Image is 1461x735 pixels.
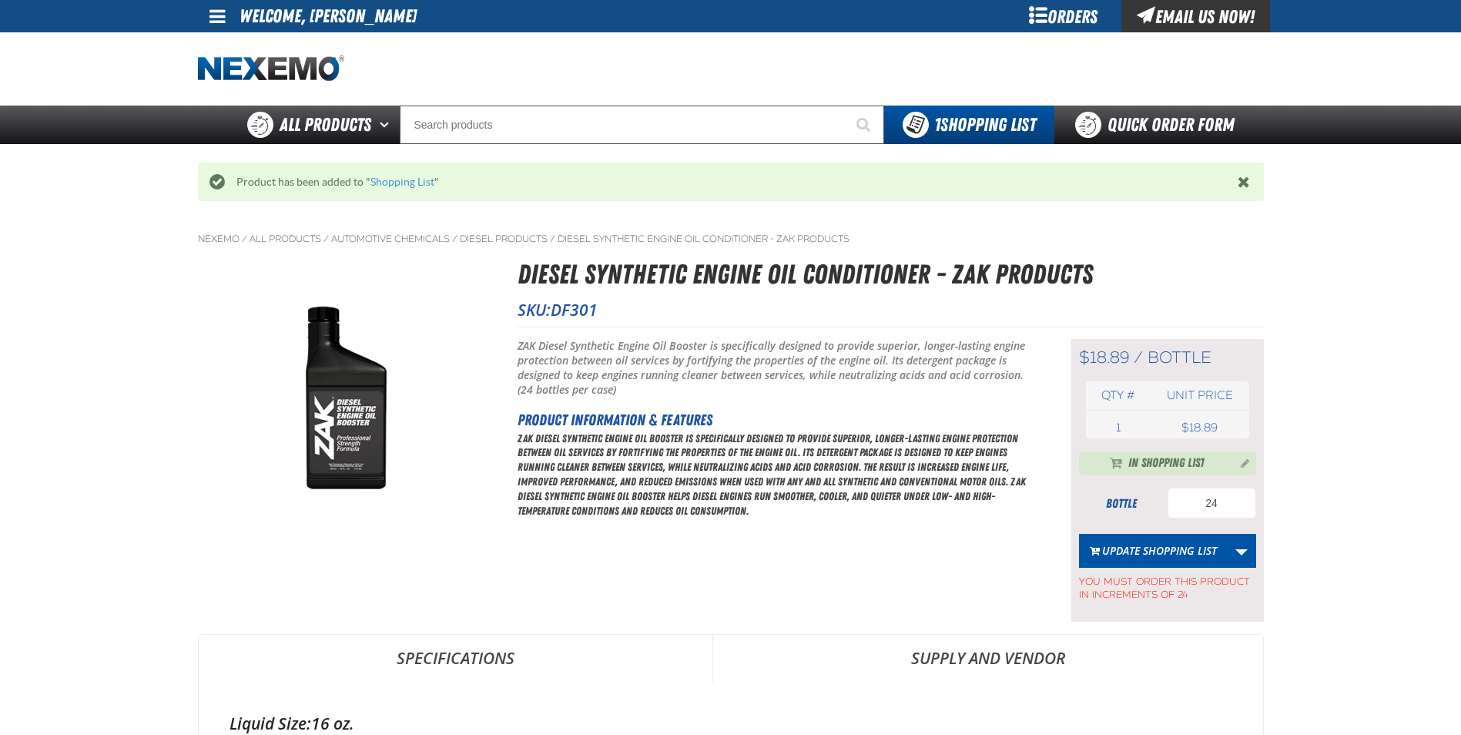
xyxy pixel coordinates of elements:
[323,233,329,245] span: /
[198,233,240,245] a: Nexemo
[518,431,1033,519] p: ZAK Diesel Synthetic Engine Oil Booster is specifically designed to provide superior, longer-last...
[1234,170,1256,193] button: Close the Notification
[1079,495,1164,512] div: bottle
[1079,347,1129,367] span: $18.89
[1151,381,1248,410] th: Unit price
[846,106,884,144] button: Start Searching
[551,299,598,321] span: DF301
[518,299,1264,321] p: SKU:
[452,233,457,245] span: /
[713,635,1263,681] a: Supply and Vendor
[280,111,371,139] span: All Products
[198,55,344,82] img: Nexemo logo
[374,106,400,144] button: Open All Products pages
[934,114,1036,136] span: Shopping List
[1148,347,1211,367] span: bottle
[199,286,490,511] img: Diesel Synthetic Engine Oil Conditioner - ZAK Products
[550,233,555,245] span: /
[242,233,247,245] span: /
[934,114,940,136] strong: 1
[1134,347,1143,367] span: /
[198,233,1264,245] nav: Breadcrumbs
[460,233,548,245] a: Diesel Products
[250,233,321,245] a: All Products
[884,106,1054,144] button: You have 1 Shopping List. Open to view details
[1116,421,1121,435] span: 1
[400,106,884,144] input: Search
[1228,453,1253,472] button: Manage current product in the Shopping List
[1128,455,1205,473] span: In Shopping List
[230,713,1232,734] div: 16 oz.
[1079,534,1228,568] button: Update Shopping List
[1086,381,1151,410] th: Qty #
[518,254,1264,295] h1: Diesel Synthetic Engine Oil Conditioner - ZAK Products
[1227,534,1256,568] a: More Actions
[518,408,1033,431] h2: Product Information & Features
[370,176,434,188] a: Shopping List
[1054,106,1263,144] a: Quick Order Form
[558,233,849,245] a: Diesel Synthetic Engine Oil Conditioner - ZAK Products
[1151,417,1248,438] td: $18.89
[198,55,344,82] a: Home
[518,339,1033,398] p: ZAK Diesel Synthetic Engine Oil Booster is specifically designed to provide superior, longer-last...
[230,713,311,734] label: Liquid Size:
[1168,488,1256,519] input: Product Quantity
[331,233,450,245] a: Automotive Chemicals
[1079,568,1256,602] span: You must order this product in increments of 24
[225,175,1238,190] div: Product has been added to " "
[199,635,712,681] a: Specifications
